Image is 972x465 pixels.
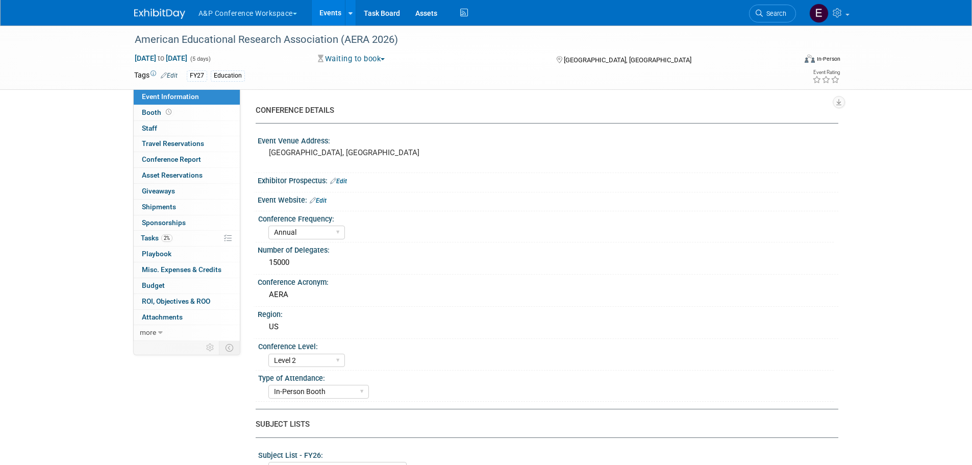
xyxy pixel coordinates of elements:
a: Travel Reservations [134,136,240,152]
span: Shipments [142,203,176,211]
a: Edit [161,72,178,79]
span: Playbook [142,250,171,258]
a: Edit [310,197,327,204]
span: Search [763,10,786,17]
div: Number of Delegates: [258,242,838,255]
a: Edit [330,178,347,185]
a: Tasks2% [134,231,240,246]
span: Tasks [141,234,172,242]
span: Staff [142,124,157,132]
div: American Educational Research Association (AERA 2026) [131,31,781,49]
div: SUBJECT LISTS [256,419,831,430]
span: Travel Reservations [142,139,204,148]
div: US [265,319,831,335]
a: Event Information [134,89,240,105]
a: Asset Reservations [134,168,240,183]
div: Type of Attendance: [258,371,834,383]
div: In-Person [816,55,840,63]
span: Asset Reservations [142,171,203,179]
div: Event Format [736,53,841,68]
div: Exhibitor Prospectus: [258,173,838,186]
a: Budget [134,278,240,293]
button: Waiting to book [314,54,389,64]
span: Conference Report [142,155,201,163]
img: Elena McAnespie [809,4,829,23]
a: ROI, Objectives & ROO [134,294,240,309]
span: [DATE] [DATE] [134,54,188,63]
span: Budget [142,281,165,289]
div: FY27 [187,70,207,81]
a: Booth [134,105,240,120]
a: Misc. Expenses & Credits [134,262,240,278]
img: Format-Inperson.png [805,55,815,63]
div: Event Website: [258,192,838,206]
span: Event Information [142,92,199,101]
span: Booth [142,108,173,116]
div: Region: [258,307,838,320]
a: Conference Report [134,152,240,167]
td: Tags [134,70,178,82]
a: Attachments [134,310,240,325]
div: 15000 [265,255,831,271]
td: Toggle Event Tabs [219,341,240,354]
div: AERA [265,287,831,303]
img: ExhibitDay [134,9,185,19]
span: Giveaways [142,187,175,195]
span: more [140,328,156,336]
span: ROI, Objectives & ROO [142,297,210,305]
a: Staff [134,121,240,136]
span: (5 days) [189,56,211,62]
a: Sponsorships [134,215,240,231]
span: [GEOGRAPHIC_DATA], [GEOGRAPHIC_DATA] [564,56,691,64]
a: Playbook [134,247,240,262]
pre: [GEOGRAPHIC_DATA], [GEOGRAPHIC_DATA] [269,148,488,157]
span: to [156,54,166,62]
div: Event Rating [812,70,840,75]
div: Event Venue Address: [258,133,838,146]
span: Sponsorships [142,218,186,227]
a: Giveaways [134,184,240,199]
td: Personalize Event Tab Strip [202,341,219,354]
span: Booth not reserved yet [164,108,173,116]
a: Shipments [134,200,240,215]
div: CONFERENCE DETAILS [256,105,831,116]
span: Misc. Expenses & Credits [142,265,221,274]
div: Education [211,70,245,81]
a: more [134,325,240,340]
span: 2% [161,234,172,242]
div: Subject List - FY26: [258,448,834,460]
div: Conference Level: [258,339,834,352]
div: Conference Acronym: [258,275,838,287]
div: Conference Frequency: [258,211,834,224]
a: Search [749,5,796,22]
span: Attachments [142,313,183,321]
